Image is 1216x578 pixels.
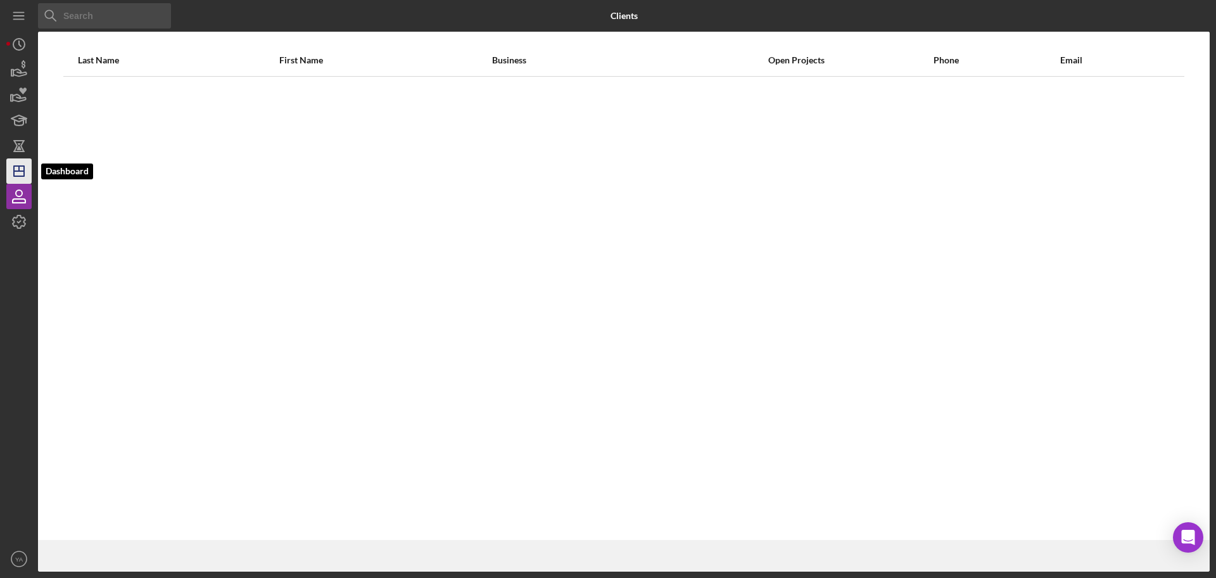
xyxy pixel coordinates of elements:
text: YA [15,556,23,563]
div: Last Name [78,55,278,65]
div: Open Intercom Messenger [1173,522,1203,553]
div: Open Projects [661,55,933,65]
input: Search [38,3,171,29]
div: Business [492,55,659,65]
div: Phone [934,55,1058,65]
b: Clients [611,11,638,21]
div: First Name [279,55,491,65]
div: Email [1060,55,1170,65]
button: YA [6,546,32,572]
